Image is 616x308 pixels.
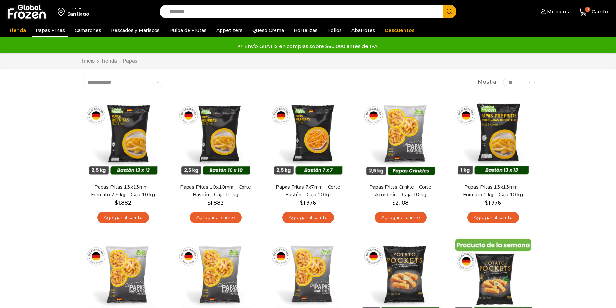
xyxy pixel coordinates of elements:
a: Abarrotes [348,24,378,37]
span: $ [115,200,118,206]
a: Agregar al carrito: “Papas Fritas Crinkle - Corte Acordeón - Caja 10 kg” [375,212,427,224]
span: $ [207,200,211,206]
a: Agregar al carrito: “Papas Fritas 7x7mm - Corte Bastón - Caja 10 kg” [282,212,334,224]
a: Pescados y Mariscos [108,24,163,37]
bdi: 1.882 [207,200,224,206]
img: address-field-icon.svg [58,6,67,17]
span: Carrito [590,8,608,15]
div: Enviar a [67,6,89,11]
nav: Breadcrumb [82,58,137,65]
a: Hortalizas [290,24,321,37]
select: Pedido de la tienda [82,78,164,87]
a: Agregar al carrito: “Papas Fritas 10x10mm - Corte Bastón - Caja 10 kg” [190,212,242,224]
bdi: 1.882 [115,200,131,206]
a: Agregar al carrito: “Papas Fritas 13x13mm - Formato 2,5 kg - Caja 10 kg” [97,212,149,224]
a: Tienda [101,58,117,65]
a: Agregar al carrito: “Papas Fritas 13x13mm - Formato 1 kg - Caja 10 kg” [467,212,519,224]
a: Queso Crema [249,24,287,37]
span: $ [300,200,303,206]
span: Mostrar [478,79,498,86]
span: 0 [585,7,590,12]
span: $ [485,200,488,206]
a: Papas Fritas 7x7mm – Corte Bastón – Caja 10 kg [271,184,345,198]
a: Pollos [324,24,345,37]
span: $ [392,200,395,206]
span: Mi cuenta [546,8,571,15]
a: Descuentos [382,24,418,37]
bdi: 1.976 [300,200,316,206]
h1: Papas [123,58,137,64]
a: Tienda [5,24,29,37]
button: Search button [443,5,456,18]
a: Appetizers [213,24,246,37]
a: Papas Fritas 13x13mm – Formato 2,5 kg – Caja 10 kg [86,184,160,198]
a: Papas Fritas [32,24,68,37]
bdi: 1.976 [485,200,501,206]
a: 0 Carrito [577,4,610,19]
a: Papas Fritas 10x10mm – Corte Bastón – Caja 10 kg [178,184,253,198]
a: Papas Fritas 13x13mm – Formato 1 kg – Caja 10 kg [456,184,530,198]
bdi: 2.108 [392,200,409,206]
a: Pulpa de Frutas [166,24,210,37]
a: Camarones [71,24,104,37]
div: Santiago [67,11,89,17]
a: Papas Fritas Crinkle – Corte Acordeón – Caja 10 kg [363,184,438,198]
a: Mi cuenta [539,5,571,18]
a: Inicio [82,58,95,65]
